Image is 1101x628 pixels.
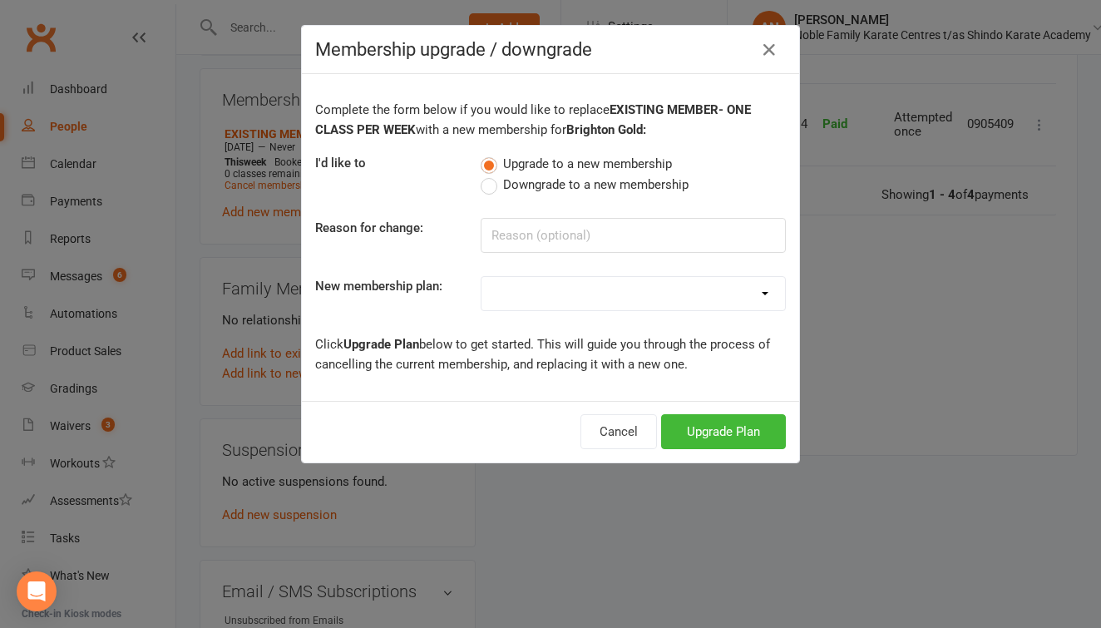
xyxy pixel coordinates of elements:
[17,571,57,611] div: Open Intercom Messenger
[481,218,786,253] input: Reason (optional)
[315,218,423,238] label: Reason for change:
[343,337,419,352] b: Upgrade Plan
[315,153,366,173] label: I'd like to
[315,276,442,296] label: New membership plan:
[503,175,689,192] span: Downgrade to a new membership
[756,37,783,63] button: Close
[315,100,786,140] p: Complete the form below if you would like to replace with a new membership for
[566,122,646,137] b: Brighton Gold:
[503,154,672,171] span: Upgrade to a new membership
[661,414,786,449] button: Upgrade Plan
[580,414,657,449] button: Cancel
[315,334,786,374] p: Click below to get started. This will guide you through the process of cancelling the current mem...
[315,39,786,60] h4: Membership upgrade / downgrade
